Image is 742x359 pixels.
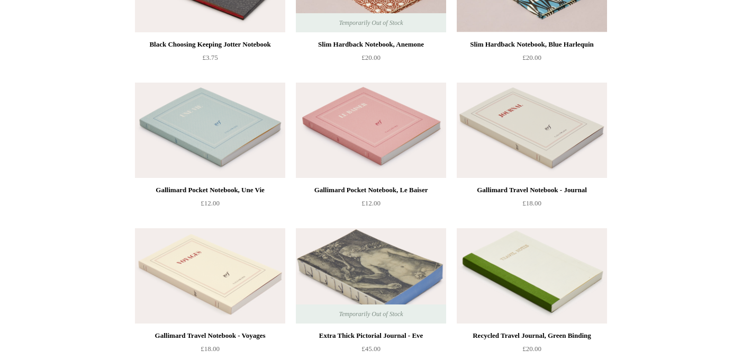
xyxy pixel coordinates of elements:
[296,83,446,178] a: Gallimard Pocket Notebook, Le Baiser Gallimard Pocket Notebook, Le Baiser
[135,184,285,227] a: Gallimard Pocket Notebook, Une Vie £12.00
[296,38,446,82] a: Slim Hardback Notebook, Anemone £20.00
[328,304,413,324] span: Temporarily Out of Stock
[138,38,283,51] div: Black Choosing Keeping Jotter Notebook
[202,53,218,61] span: £3.75
[457,228,607,324] a: Recycled Travel Journal, Green Binding Recycled Travel Journal, Green Binding
[298,329,444,342] div: Extra Thick Pictorial Journal - Eve
[522,199,541,207] span: £18.00
[457,83,607,178] a: Gallimard Travel Notebook - Journal Gallimard Travel Notebook - Journal
[298,38,444,51] div: Slim Hardback Notebook, Anemone
[361,199,381,207] span: £12.00
[361,345,381,353] span: £45.00
[361,53,381,61] span: £20.00
[457,228,607,324] img: Recycled Travel Journal, Green Binding
[459,329,604,342] div: Recycled Travel Journal, Green Binding
[135,83,285,178] img: Gallimard Pocket Notebook, Une Vie
[457,38,607,82] a: Slim Hardback Notebook, Blue Harlequin £20.00
[296,228,446,324] a: Extra Thick Pictorial Journal - Eve Extra Thick Pictorial Journal - Eve Temporarily Out of Stock
[522,345,541,353] span: £20.00
[522,53,541,61] span: £20.00
[201,199,220,207] span: £12.00
[457,184,607,227] a: Gallimard Travel Notebook - Journal £18.00
[298,184,444,196] div: Gallimard Pocket Notebook, Le Baiser
[201,345,220,353] span: £18.00
[296,228,446,324] img: Extra Thick Pictorial Journal - Eve
[459,184,604,196] div: Gallimard Travel Notebook - Journal
[459,38,604,51] div: Slim Hardback Notebook, Blue Harlequin
[457,83,607,178] img: Gallimard Travel Notebook - Journal
[135,38,285,82] a: Black Choosing Keeping Jotter Notebook £3.75
[328,13,413,32] span: Temporarily Out of Stock
[138,329,283,342] div: Gallimard Travel Notebook - Voyages
[138,184,283,196] div: Gallimard Pocket Notebook, Une Vie
[135,228,285,324] img: Gallimard Travel Notebook - Voyages
[135,228,285,324] a: Gallimard Travel Notebook - Voyages Gallimard Travel Notebook - Voyages
[135,83,285,178] a: Gallimard Pocket Notebook, Une Vie Gallimard Pocket Notebook, Une Vie
[296,184,446,227] a: Gallimard Pocket Notebook, Le Baiser £12.00
[296,83,446,178] img: Gallimard Pocket Notebook, Le Baiser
